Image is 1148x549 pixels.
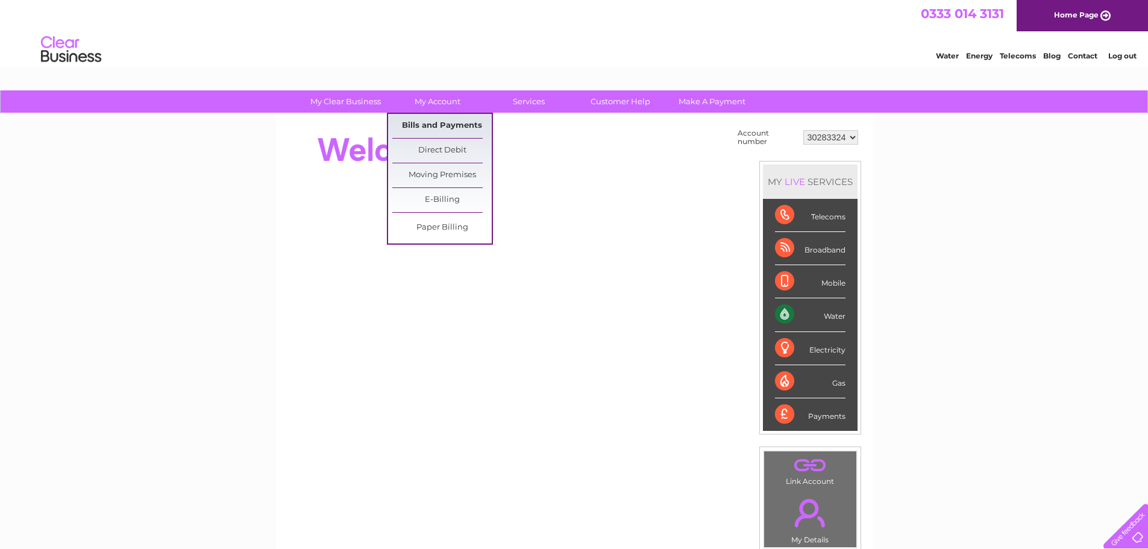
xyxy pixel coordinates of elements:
img: logo.png [40,31,102,68]
a: E-Billing [392,188,492,212]
a: Blog [1043,51,1061,60]
div: Water [775,298,845,331]
td: Account number [735,126,800,149]
a: My Account [387,90,487,113]
a: Moving Premises [392,163,492,187]
a: Bills and Payments [392,114,492,138]
div: Payments [775,398,845,431]
a: Telecoms [1000,51,1036,60]
a: Contact [1068,51,1097,60]
div: Gas [775,365,845,398]
a: Make A Payment [662,90,762,113]
div: Telecoms [775,199,845,232]
a: . [767,492,853,534]
a: Water [936,51,959,60]
div: Mobile [775,265,845,298]
a: 0333 014 3131 [921,6,1004,21]
a: Customer Help [571,90,670,113]
div: LIVE [782,176,808,187]
a: . [767,454,853,475]
div: Broadband [775,232,845,265]
a: Paper Billing [392,216,492,240]
a: Energy [966,51,993,60]
a: Log out [1108,51,1137,60]
a: Direct Debit [392,139,492,163]
td: My Details [764,489,857,548]
div: Electricity [775,332,845,365]
div: MY SERVICES [763,165,858,199]
a: My Clear Business [296,90,395,113]
a: Services [479,90,579,113]
td: Link Account [764,451,857,489]
div: Clear Business is a trading name of Verastar Limited (registered in [GEOGRAPHIC_DATA] No. 3667643... [290,7,859,58]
